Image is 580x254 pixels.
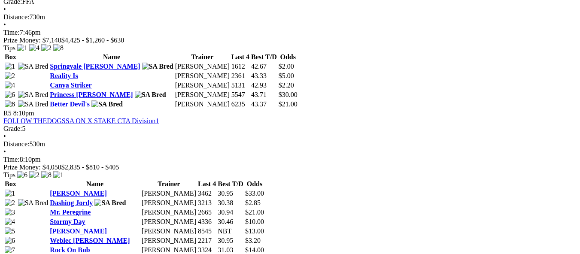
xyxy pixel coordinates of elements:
[5,227,15,235] img: 5
[50,91,133,98] a: Princess [PERSON_NAME]
[50,199,93,206] a: Dashing Jordy
[3,6,6,13] span: •
[5,246,15,254] img: 7
[49,53,173,61] th: Name
[245,237,261,244] span: $3.20
[251,72,277,80] td: 43.33
[41,171,52,179] img: 8
[5,53,16,60] span: Box
[5,180,16,187] span: Box
[49,180,140,188] th: Name
[50,246,90,254] a: Rock On Bub
[175,62,230,71] td: [PERSON_NAME]
[245,190,264,197] span: $33.00
[279,91,298,98] span: $30.00
[217,236,244,245] td: 30.95
[5,199,15,207] img: 2
[5,237,15,245] img: 6
[217,227,244,236] td: NBT
[245,227,264,235] span: $13.00
[50,209,91,216] a: Mr. Peregrine
[3,29,577,36] div: 7:46pm
[61,163,119,171] span: $2,835 - $810 - $405
[18,91,49,99] img: SA Bred
[141,227,197,236] td: [PERSON_NAME]
[18,199,49,207] img: SA Bred
[279,63,294,70] span: $2.00
[3,13,577,21] div: 730m
[3,156,577,163] div: 8:10pm
[197,218,216,226] td: 4336
[217,218,244,226] td: 30.46
[197,236,216,245] td: 2217
[5,218,15,226] img: 4
[197,180,216,188] th: Last 4
[17,44,27,52] img: 1
[175,91,230,99] td: [PERSON_NAME]
[94,199,126,207] img: SA Bred
[279,100,298,108] span: $21.00
[50,190,106,197] a: [PERSON_NAME]
[61,36,125,44] span: $4,425 - $1,260 - $630
[41,44,52,52] img: 2
[3,21,6,28] span: •
[50,63,140,70] a: Springvale [PERSON_NAME]
[91,100,123,108] img: SA Bred
[245,209,264,216] span: $21.00
[197,227,216,236] td: 8545
[50,100,90,108] a: Better Devil's
[278,53,298,61] th: Odds
[50,218,85,225] a: Stormy Day
[142,63,173,70] img: SA Bred
[53,171,64,179] img: 1
[231,62,250,71] td: 1612
[231,100,250,109] td: 6235
[3,140,577,148] div: 530m
[141,208,197,217] td: [PERSON_NAME]
[13,109,34,117] span: 8:10pm
[279,82,294,89] span: $2.20
[3,109,12,117] span: R5
[3,44,15,51] span: Tips
[175,72,230,80] td: [PERSON_NAME]
[3,13,29,21] span: Distance:
[3,171,15,178] span: Tips
[197,199,216,207] td: 3213
[141,189,197,198] td: [PERSON_NAME]
[217,199,244,207] td: 30.38
[50,237,130,244] a: Weblec [PERSON_NAME]
[50,82,91,89] a: Canya Striker
[3,36,577,44] div: Prize Money: $7,140
[5,190,15,197] img: 1
[3,125,577,133] div: 5
[3,125,22,132] span: Grade:
[17,171,27,179] img: 6
[251,91,277,99] td: 43.71
[197,208,216,217] td: 2665
[5,63,15,70] img: 1
[175,81,230,90] td: [PERSON_NAME]
[29,44,39,52] img: 4
[231,91,250,99] td: 5547
[279,72,294,79] span: $5.00
[217,208,244,217] td: 30.94
[18,100,49,108] img: SA Bred
[141,199,197,207] td: [PERSON_NAME]
[217,189,244,198] td: 30.95
[3,29,20,36] span: Time:
[197,189,216,198] td: 3462
[3,156,20,163] span: Time:
[251,81,277,90] td: 42.93
[245,218,264,225] span: $10.00
[53,44,64,52] img: 8
[5,100,15,108] img: 8
[3,163,577,171] div: Prize Money: $4,050
[245,246,264,254] span: $14.00
[3,117,159,124] a: FOLLOW THEDOGSSA ON X STAKE CTA Division1
[175,100,230,109] td: [PERSON_NAME]
[141,180,197,188] th: Trainer
[245,199,261,206] span: $2.85
[231,81,250,90] td: 5131
[141,236,197,245] td: [PERSON_NAME]
[3,148,6,155] span: •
